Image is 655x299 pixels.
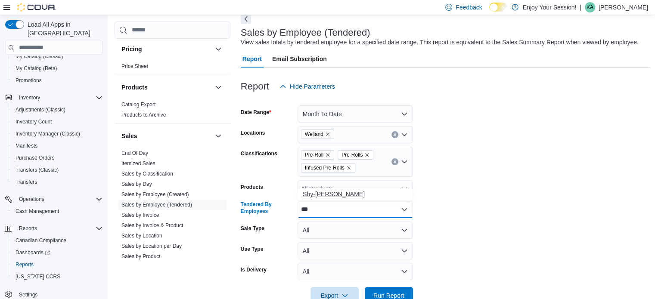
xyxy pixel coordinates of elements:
span: Reports [19,225,37,232]
button: Purchase Orders [9,152,106,164]
a: Sales by Classification [121,171,173,177]
span: Hide Parameters [290,82,335,91]
a: Cash Management [12,206,62,216]
span: Promotions [16,77,42,84]
button: Remove Welland from selection in this group [325,132,330,137]
button: Open list of options [401,131,408,138]
img: Cova [17,3,56,12]
span: Email Subscription [272,50,327,68]
a: Promotions [12,75,45,86]
span: [US_STATE] CCRS [16,273,60,280]
label: Classifications [241,150,277,157]
span: Sales by Invoice & Product [121,222,183,229]
a: Catalog Export [121,102,155,108]
button: Transfers (Classic) [9,164,106,176]
button: [US_STATE] CCRS [9,271,106,283]
div: Products [115,99,230,123]
label: Sale Type [241,225,264,232]
span: Transfers (Classic) [12,165,102,175]
span: Cash Management [16,208,59,215]
span: Sales by Location per Day [121,243,182,250]
button: Remove Pre-Rolls from selection in this group [364,152,369,157]
span: Manifests [16,142,37,149]
p: [PERSON_NAME] [599,2,648,12]
a: Itemized Sales [121,160,155,166]
span: Canadian Compliance [16,237,66,244]
a: Manifests [12,141,41,151]
button: All [298,242,413,259]
span: Inventory [19,94,40,101]
button: Hide Parameters [276,78,338,95]
a: Adjustments (Classic) [12,105,69,115]
span: Itemized Sales [121,160,155,167]
button: Canadian Compliance [9,234,106,247]
button: Open list of options [401,185,408,192]
button: Reports [2,222,106,234]
span: Cash Management [12,206,102,216]
button: Inventory Count [9,116,106,128]
a: Transfers (Classic) [12,165,62,175]
span: Welland [305,130,323,139]
button: Sales [121,132,211,140]
button: Shy-ann Knopff [298,188,413,200]
button: Remove Pre-Roll from selection in this group [325,152,330,157]
span: KA [587,2,593,12]
span: Pre-Rolls [341,151,363,159]
span: Transfers (Classic) [16,166,59,173]
a: Sales by Employee (Created) [121,191,189,197]
button: Sales [213,131,224,141]
span: Inventory Count [16,118,52,125]
span: Adjustments (Classic) [16,106,65,113]
span: Canadian Compliance [12,235,102,246]
label: Products [241,184,263,191]
span: Reports [12,259,102,270]
div: Choose from the following options [298,188,413,200]
button: Manifests [9,140,106,152]
label: Use Type [241,246,263,253]
p: | [580,2,581,12]
div: Sales [115,148,230,296]
button: Pricing [121,45,211,53]
span: Pre-Roll [301,150,334,160]
a: Sales by Location per Day [121,243,182,249]
a: My Catalog (Beta) [12,63,61,74]
a: Sales by Location [121,233,162,239]
label: Date Range [241,109,271,116]
a: End Of Day [121,150,148,156]
button: Open list of options [401,158,408,165]
a: Sales by Invoice & Product [121,222,183,228]
a: Products to Archive [121,112,166,118]
a: Dashboards [12,247,53,258]
span: Inventory [16,92,102,103]
span: My Catalog (Beta) [12,63,102,74]
span: Reports [16,261,34,268]
button: Month To Date [298,105,413,123]
a: Dashboards [9,247,106,259]
span: Sales by Day [121,181,152,188]
span: Sales by Invoice [121,212,159,219]
span: Report [242,50,262,68]
button: Operations [16,194,48,204]
a: Purchase Orders [12,153,58,163]
button: Operations [2,193,106,205]
button: Promotions [9,74,106,86]
span: Infused Pre-Rolls [305,163,345,172]
span: Feedback [456,3,482,12]
span: Shy-[PERSON_NAME] [303,190,408,198]
span: Sales by Product [121,253,161,260]
span: Sales by Employee (Created) [121,191,189,198]
button: Reports [16,223,40,234]
h3: Sales [121,132,137,140]
a: Canadian Compliance [12,235,70,246]
span: My Catalog (Beta) [16,65,57,72]
button: Inventory [16,92,43,103]
a: [US_STATE] CCRS [12,271,64,282]
h3: Pricing [121,45,142,53]
input: Dark Mode [489,3,507,12]
span: Washington CCRS [12,271,102,282]
span: Transfers [12,177,102,187]
span: Pre-Roll [305,151,323,159]
a: Price Sheet [121,63,148,69]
